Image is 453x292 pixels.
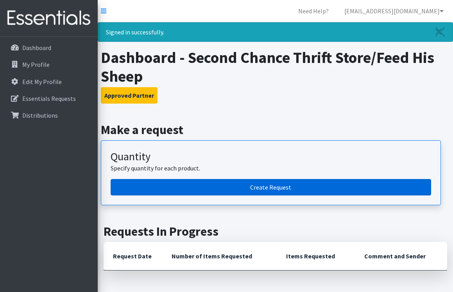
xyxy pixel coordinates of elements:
[22,95,76,102] p: Essentials Requests
[162,242,277,271] th: Number of Items Requested
[3,74,95,90] a: Edit My Profile
[101,48,450,86] h1: Dashboard - Second Chance Thrift Store/Feed His Sheep
[101,87,158,104] button: Approved Partner
[111,179,431,195] a: Create a request by quantity
[101,122,450,137] h2: Make a request
[3,91,95,106] a: Essentials Requests
[3,5,95,31] img: HumanEssentials
[277,242,355,271] th: Items Requested
[3,107,95,123] a: Distributions
[104,224,447,239] h2: Requests In Progress
[111,163,431,173] p: Specify quantity for each product.
[22,61,50,68] p: My Profile
[355,242,447,271] th: Comment and Sender
[428,23,453,41] a: Close
[292,3,335,19] a: Need Help?
[104,242,162,271] th: Request Date
[22,111,58,119] p: Distributions
[3,40,95,56] a: Dashboard
[22,44,51,52] p: Dashboard
[3,57,95,72] a: My Profile
[98,22,453,42] div: Signed in successfully.
[111,150,431,163] h3: Quantity
[338,3,450,19] a: [EMAIL_ADDRESS][DOMAIN_NAME]
[22,78,62,86] p: Edit My Profile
